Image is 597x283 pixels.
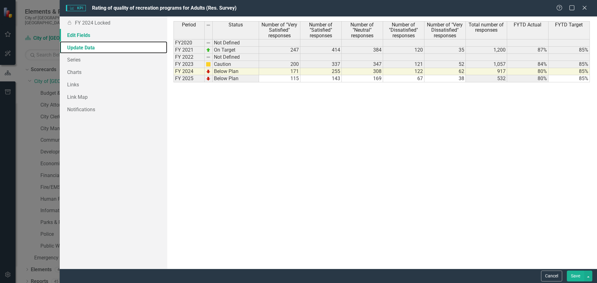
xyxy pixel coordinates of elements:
[342,75,383,82] td: 169
[383,61,424,68] td: 121
[424,61,466,68] td: 52
[60,103,167,116] a: Notifications
[383,47,424,54] td: 120
[342,61,383,68] td: 347
[548,61,590,68] td: 85%
[206,62,211,67] img: cBAA0RP0Y6D5n+AAAAAElFTkSuQmCC
[548,75,590,82] td: 85%
[206,76,211,81] img: TnMDeAgwAPMxUmUi88jYAAAAAElFTkSuQmCC
[259,68,300,75] td: 171
[343,22,382,39] span: Number of "Neutral" responses
[60,66,167,78] a: Charts
[206,40,211,45] img: 8DAGhfEEPCf229AAAAAElFTkSuQmCC
[92,5,237,11] span: Rating of quality of recreation programs for Adults (Res. Survey)
[300,61,342,68] td: 337
[60,78,167,91] a: Links
[174,68,205,75] td: FY 2024
[206,23,211,28] img: 8DAGhfEEPCf229AAAAAElFTkSuQmCC
[259,61,300,68] td: 200
[383,75,424,82] td: 67
[259,75,300,82] td: 115
[300,47,342,54] td: 414
[206,69,211,74] img: TnMDeAgwAPMxUmUi88jYAAAAAElFTkSuQmCC
[567,271,584,281] button: Save
[213,61,259,68] td: Caution
[555,22,583,28] span: FYTD Target
[60,53,167,66] a: Series
[213,68,259,75] td: Below Plan
[213,75,259,82] td: Below Plan
[507,68,548,75] td: 80%
[213,47,259,54] td: On Target
[66,5,86,11] span: KPI
[174,39,205,47] td: FY2020
[384,22,423,39] span: Number of "Dissatisfied" responses
[60,91,167,103] a: Link Map
[466,75,507,82] td: 532
[302,22,340,39] span: Number of "Satisfied" responses
[342,47,383,54] td: 384
[213,54,259,61] td: Not Defined
[259,47,300,54] td: 247
[507,75,548,82] td: 80%
[424,47,466,54] td: 35
[206,48,211,52] img: zOikAAAAAElFTkSuQmCC
[182,22,196,28] span: Period
[300,75,342,82] td: 143
[383,68,424,75] td: 122
[548,47,590,54] td: 85%
[507,61,548,68] td: 84%
[60,41,167,54] a: Update Data
[514,22,541,28] span: FYTD Actual
[541,271,562,281] button: Cancel
[466,47,507,54] td: 1,200
[60,16,167,29] a: FY 2024 Locked
[466,68,507,75] td: 917
[467,22,506,33] span: Total number of responses
[342,68,383,75] td: 308
[507,47,548,54] td: 87%
[174,54,205,61] td: FY 2022
[548,68,590,75] td: 85%
[229,22,243,28] span: Status
[424,68,466,75] td: 62
[466,61,507,68] td: 1,057
[424,75,466,82] td: 38
[300,68,342,75] td: 255
[260,22,299,39] span: Number of "Very Satisfied" responses
[174,61,205,68] td: FY 2023
[426,22,464,39] span: Number of "Very Dissatisfied" responses
[60,29,167,41] a: Edit Fields
[174,75,205,82] td: FY 2025
[213,39,259,47] td: Not Defined
[174,47,205,54] td: FY 2021
[206,55,211,60] img: 8DAGhfEEPCf229AAAAAElFTkSuQmCC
